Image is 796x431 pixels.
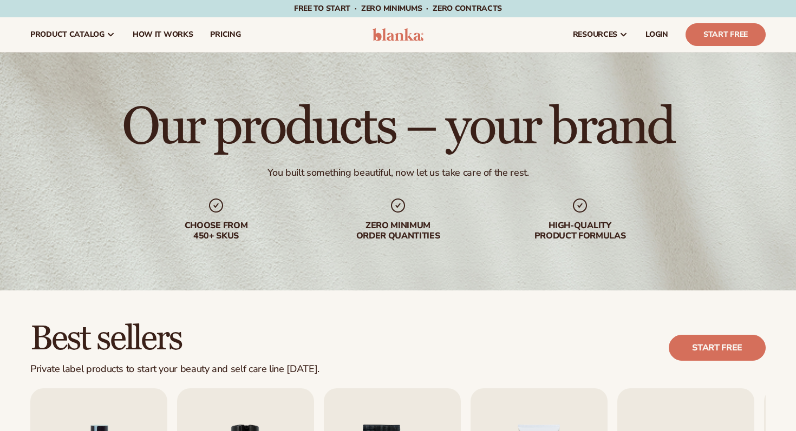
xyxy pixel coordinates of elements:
[329,221,467,241] div: Zero minimum order quantities
[124,17,202,52] a: How It Works
[30,30,105,39] span: product catalog
[669,335,766,361] a: Start free
[511,221,649,241] div: High-quality product formulas
[637,17,677,52] a: LOGIN
[201,17,249,52] a: pricing
[645,30,668,39] span: LOGIN
[133,30,193,39] span: How It Works
[122,102,674,154] h1: Our products – your brand
[267,167,529,179] div: You built something beautiful, now let us take care of the rest.
[373,28,424,41] img: logo
[210,30,240,39] span: pricing
[573,30,617,39] span: resources
[564,17,637,52] a: resources
[686,23,766,46] a: Start Free
[30,321,319,357] h2: Best sellers
[30,363,319,375] div: Private label products to start your beauty and self care line [DATE].
[22,17,124,52] a: product catalog
[294,3,502,14] span: Free to start · ZERO minimums · ZERO contracts
[147,221,285,241] div: Choose from 450+ Skus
